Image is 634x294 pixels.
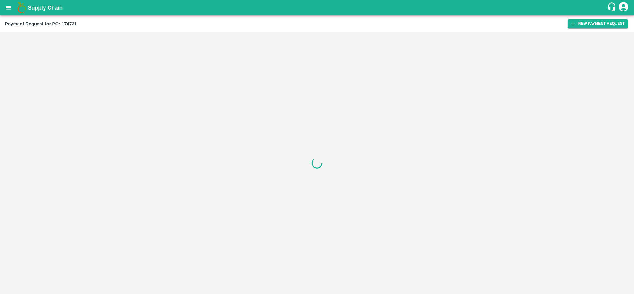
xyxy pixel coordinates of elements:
div: customer-support [607,2,618,13]
div: account of current user [618,1,629,14]
b: Payment Request for PO: 174731 [5,21,77,26]
img: logo [15,2,28,14]
button: New Payment Request [568,19,628,28]
a: Supply Chain [28,3,607,12]
b: Supply Chain [28,5,63,11]
button: open drawer [1,1,15,15]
